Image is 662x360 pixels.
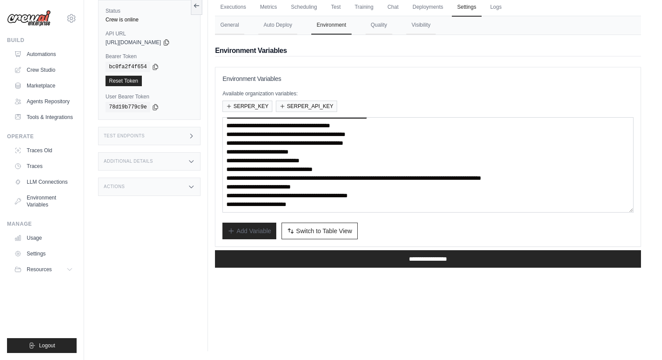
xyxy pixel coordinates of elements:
button: Resources [11,262,77,276]
img: Logo [7,10,51,27]
button: Quality [366,16,392,35]
a: Traces Old [11,143,77,157]
h3: Environment Variables [222,74,634,83]
div: Build [7,37,77,44]
code: bc0fa2f4f654 [106,62,150,72]
code: 78d19b779c9e [106,102,150,112]
a: Automations [11,47,77,61]
h3: Actions [104,184,125,189]
h2: Environment Variables [215,45,641,56]
button: Visibility [406,16,436,35]
span: [URL][DOMAIN_NAME] [106,39,161,46]
div: Manage [7,220,77,227]
span: Switch to Table View [296,227,352,235]
nav: Tabs [215,16,641,35]
span: Resources [27,266,52,273]
p: Available organization variables: [222,90,634,97]
label: Status [106,7,193,14]
button: SERPER_API_KEY [276,101,337,112]
a: Settings [11,247,77,261]
label: API URL [106,30,193,37]
button: Logout [7,338,77,353]
a: LLM Connections [11,175,77,189]
a: Environment Variables [11,191,77,212]
h3: Additional Details [104,159,153,164]
div: Crew is online [106,16,193,23]
label: Bearer Token [106,53,193,60]
a: Traces [11,159,77,173]
span: Logout [39,342,55,349]
a: Usage [11,231,77,245]
button: Auto Deploy [258,16,297,35]
h3: Test Endpoints [104,133,145,139]
button: General [215,16,244,35]
button: Environment [311,16,351,35]
button: Add Variable [222,223,276,239]
a: Reset Token [106,76,142,86]
label: User Bearer Token [106,93,193,100]
button: SERPER_KEY [222,101,272,112]
a: Tools & Integrations [11,110,77,124]
div: Operate [7,133,77,140]
a: Agents Repository [11,94,77,108]
button: Switch to Table View [282,223,358,239]
a: Marketplace [11,79,77,93]
a: Crew Studio [11,63,77,77]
